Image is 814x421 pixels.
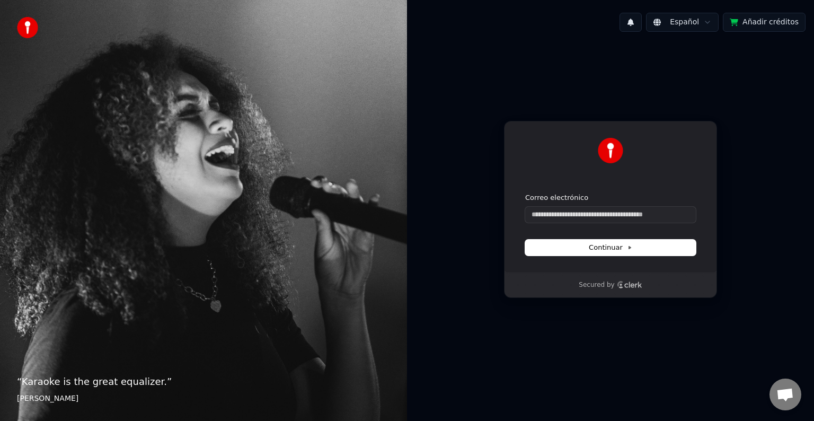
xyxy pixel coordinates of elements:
[17,17,38,38] img: youka
[525,193,588,203] label: Correo electrónico
[525,240,696,256] button: Continuar
[617,281,642,288] a: Clerk logo
[589,243,632,252] span: Continuar
[723,13,806,32] button: Añadir créditos
[579,281,614,290] p: Secured by
[598,138,623,163] img: Youka
[17,393,390,404] footer: [PERSON_NAME]
[17,374,390,389] p: “ Karaoke is the great equalizer. ”
[769,379,801,410] a: Chat abierto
